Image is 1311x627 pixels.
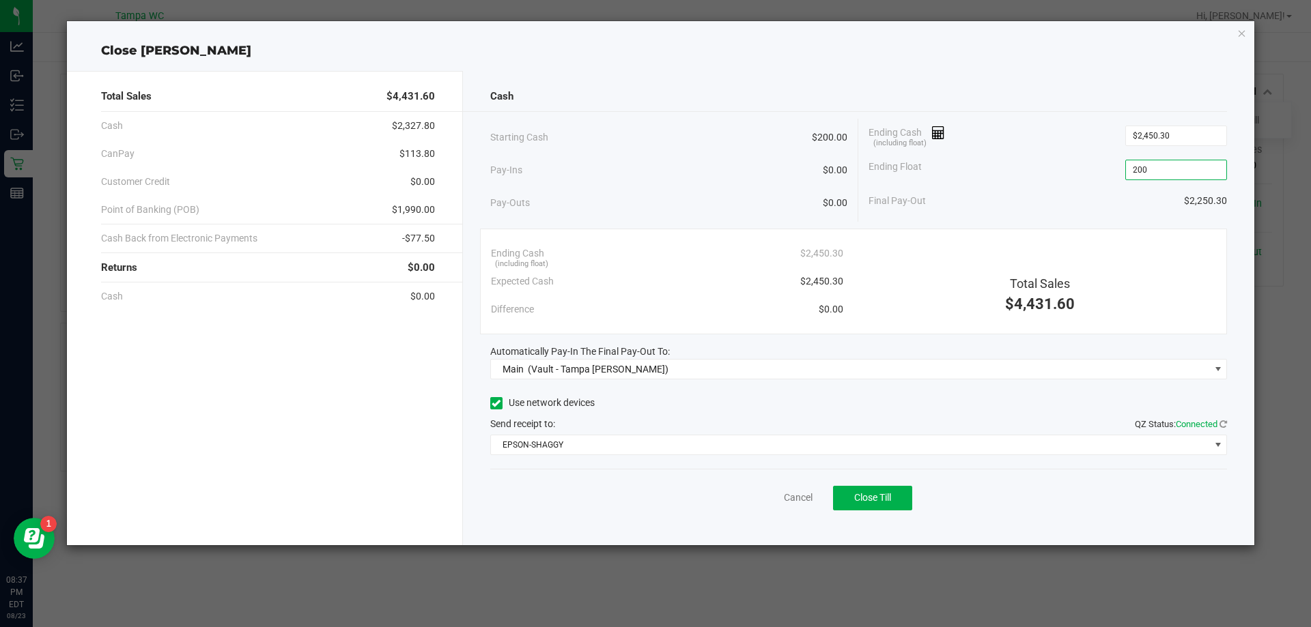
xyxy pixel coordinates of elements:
[399,147,435,161] span: $113.80
[408,260,435,276] span: $0.00
[1135,419,1227,429] span: QZ Status:
[410,289,435,304] span: $0.00
[101,175,170,189] span: Customer Credit
[67,42,1255,60] div: Close [PERSON_NAME]
[101,231,257,246] span: Cash Back from Electronic Payments
[101,253,435,282] div: Returns
[392,203,435,217] span: $1,990.00
[101,203,199,217] span: Point of Banking (POB)
[812,130,847,145] span: $200.00
[1184,194,1227,208] span: $2,250.30
[491,246,544,261] span: Ending Cash
[40,516,57,532] iframe: Resource center unread badge
[873,138,927,149] span: (including float)
[101,289,123,304] span: Cash
[101,119,123,133] span: Cash
[823,196,847,210] span: $0.00
[503,364,524,375] span: Main
[14,518,55,559] iframe: Resource center
[1005,295,1075,312] span: $4,431.60
[490,196,530,210] span: Pay-Outs
[819,302,843,317] span: $0.00
[410,175,435,189] span: $0.00
[869,160,922,180] span: Ending Float
[784,491,813,505] a: Cancel
[1010,276,1070,291] span: Total Sales
[386,89,435,104] span: $4,431.60
[490,418,555,429] span: Send receipt to:
[490,89,513,104] span: Cash
[490,396,595,410] label: Use network devices
[800,274,843,289] span: $2,450.30
[490,163,522,177] span: Pay-Ins
[392,119,435,133] span: $2,327.80
[823,163,847,177] span: $0.00
[101,89,152,104] span: Total Sales
[490,130,548,145] span: Starting Cash
[869,194,926,208] span: Final Pay-Out
[490,346,670,357] span: Automatically Pay-In The Final Pay-Out To:
[491,274,554,289] span: Expected Cash
[854,492,891,503] span: Close Till
[869,126,945,146] span: Ending Cash
[101,147,135,161] span: CanPay
[833,486,912,510] button: Close Till
[491,435,1210,454] span: EPSON-SHAGGY
[1176,419,1217,429] span: Connected
[528,364,668,375] span: (Vault - Tampa [PERSON_NAME])
[800,246,843,261] span: $2,450.30
[402,231,435,246] span: -$77.50
[491,302,534,317] span: Difference
[495,259,548,270] span: (including float)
